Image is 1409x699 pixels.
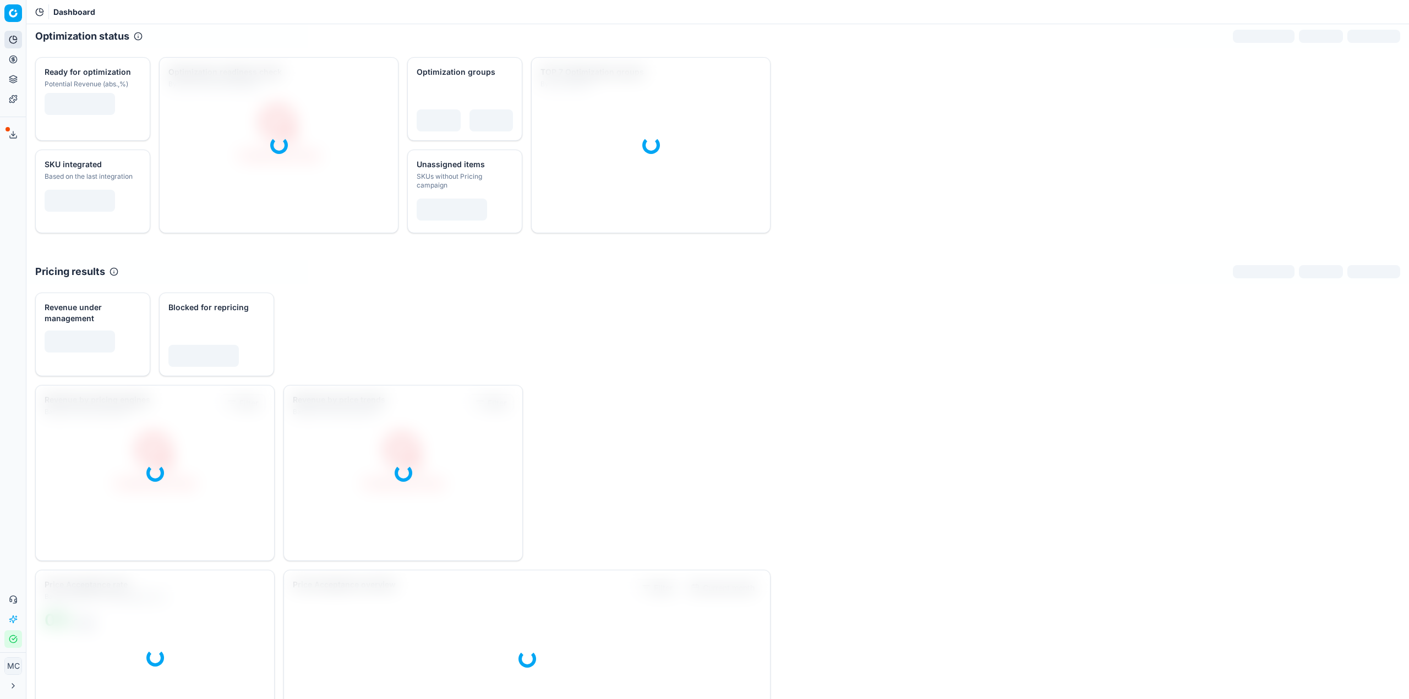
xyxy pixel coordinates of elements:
div: Potential Revenue (abs.,%) [45,80,139,89]
div: Revenue under management [45,302,139,324]
span: MC [5,658,21,674]
button: MC [4,657,22,675]
div: Unassigned items [417,159,511,170]
div: SKU integrated [45,159,139,170]
div: Ready for optimization [45,67,139,78]
h2: Optimization status [35,29,129,44]
div: Optimization groups [417,67,511,78]
div: Based on the last integration [45,172,139,181]
span: Dashboard [53,7,95,18]
h2: Pricing results [35,264,105,279]
nav: breadcrumb [53,7,95,18]
div: Blocked for repricing [168,302,263,313]
div: SKUs without Pricing campaign [417,172,511,190]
